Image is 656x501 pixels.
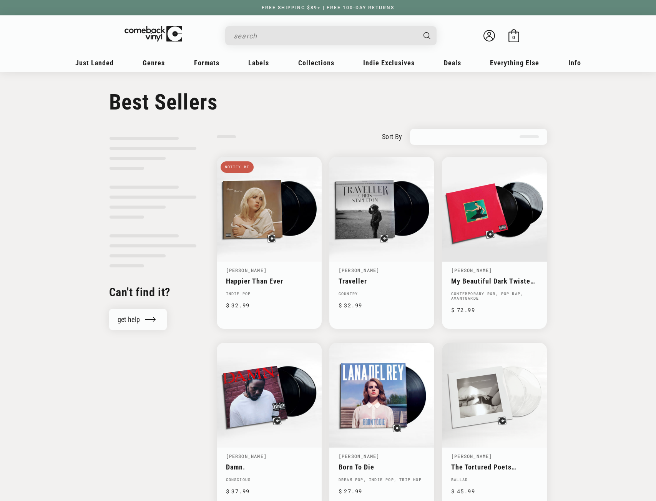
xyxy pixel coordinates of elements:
a: Traveller [339,277,425,285]
span: Genres [143,59,165,67]
span: Deals [444,59,461,67]
a: The Tortured Poets Department [451,463,538,471]
input: search [234,28,416,44]
a: FREE SHIPPING $89+ | FREE 100-DAY RETURNS [254,5,402,10]
div: Search [225,26,437,45]
a: [PERSON_NAME] [339,453,380,459]
span: Labels [248,59,269,67]
a: [PERSON_NAME] [451,453,492,459]
a: Happier Than Ever [226,277,312,285]
a: [PERSON_NAME] [226,267,267,273]
span: Collections [298,59,334,67]
a: [PERSON_NAME] [339,267,380,273]
a: Damn. [226,463,312,471]
a: get help [109,309,167,330]
a: Born To Die [339,463,425,471]
span: 0 [512,35,515,40]
h2: Can't find it? [109,285,197,300]
span: Everything Else [490,59,539,67]
h1: Best Sellers [109,90,547,115]
span: Formats [194,59,219,67]
span: Just Landed [75,59,114,67]
a: [PERSON_NAME] [226,453,267,459]
a: [PERSON_NAME] [451,267,492,273]
a: My Beautiful Dark Twisted Fantasy [451,277,538,285]
span: Indie Exclusives [363,59,415,67]
button: Search [417,26,437,45]
span: Info [568,59,581,67]
label: sort by [382,131,402,142]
